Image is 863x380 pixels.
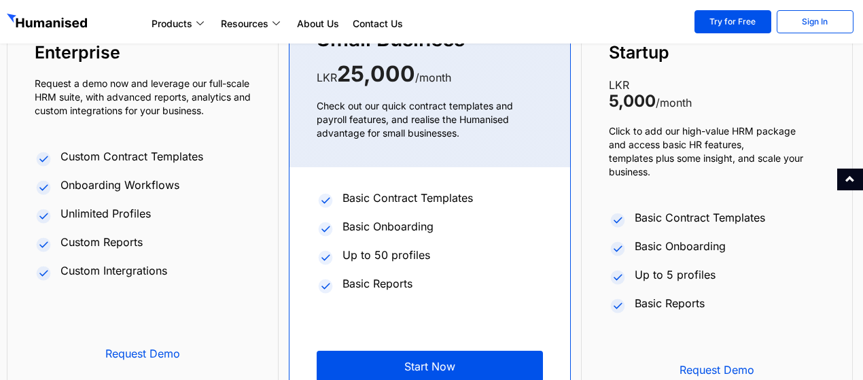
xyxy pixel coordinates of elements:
span: Custom Intergrations [57,262,167,279]
a: Try for Free [694,10,771,33]
p: Check out our quick contract templates and payroll features, and realise the Humanised advantage ... [317,99,543,140]
strong: 25,000 [337,61,415,87]
p: Click to add our high-value HRM package and access basic HR features, templates plus some insight... [609,124,825,179]
a: Contact Us [346,16,410,32]
a: About Us [290,16,346,32]
span: Basic Reports [339,275,412,292]
span: Basic Onboarding [631,238,726,254]
span: Up to 50 profiles [339,247,430,263]
span: Basic Contract Templates [339,190,473,206]
h5: Enterprise [35,41,251,63]
span: Onboarding Workflows [57,177,179,193]
span: Basic Contract Templates [631,209,765,226]
span: Start Now [337,361,523,372]
p: LKR /month [609,77,825,111]
span: Request Demo [629,364,805,375]
p: Request a demo now and leverage our full-scale HRM suite, with advanced reports, analytics and cu... [35,77,251,118]
span: Custom Reports [57,234,143,250]
a: Sign In [777,10,853,33]
span: Request Demo [55,348,230,359]
a: Resources [214,16,290,32]
a: Products [145,16,214,32]
span: Unlimited Profiles [57,205,151,222]
span: Basic Onboarding [339,218,434,235]
img: GetHumanised Logo [7,14,90,31]
span: Basic Reports [631,295,705,311]
span: Custom Contract Templates [57,148,203,165]
div: LKR /month [317,66,543,86]
h5: Startup [609,41,825,63]
strong: 5,000 [609,91,656,111]
span: Up to 5 profiles [631,266,716,283]
a: Request Demo [35,338,251,369]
